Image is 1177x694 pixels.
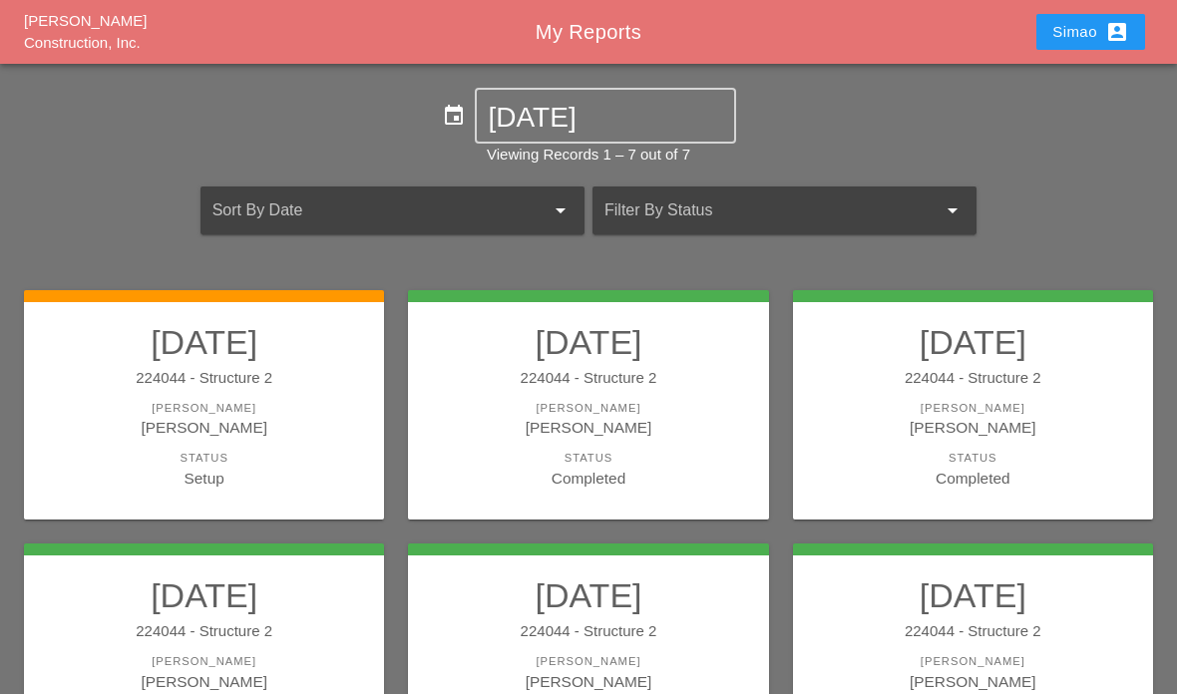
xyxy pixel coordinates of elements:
input: Select Date [489,102,722,134]
h2: [DATE] [44,322,364,362]
h2: [DATE] [428,322,748,362]
div: [PERSON_NAME] [813,400,1133,417]
div: Setup [44,467,364,490]
i: arrow_drop_down [941,198,965,222]
div: Status [428,450,748,467]
div: 224044 - Structure 2 [813,620,1133,643]
i: account_box [1105,20,1129,44]
div: Completed [428,467,748,490]
a: [DATE]224044 - Structure 2[PERSON_NAME][PERSON_NAME]StatusCompleted [428,322,748,490]
i: arrow_drop_down [549,198,573,222]
div: Simao [1052,20,1129,44]
div: 224044 - Structure 2 [813,367,1133,390]
div: [PERSON_NAME] [428,653,748,670]
div: [PERSON_NAME] [813,670,1133,693]
h2: [DATE] [428,575,748,615]
h2: [DATE] [44,575,364,615]
div: Status [44,450,364,467]
div: 224044 - Structure 2 [44,367,364,390]
div: [PERSON_NAME] [428,670,748,693]
div: [PERSON_NAME] [44,416,364,439]
div: [PERSON_NAME] [813,416,1133,439]
h2: [DATE] [813,575,1133,615]
div: [PERSON_NAME] [813,653,1133,670]
a: [DATE]224044 - Structure 2[PERSON_NAME][PERSON_NAME]StatusSetup [44,322,364,490]
div: [PERSON_NAME] [44,653,364,670]
div: [PERSON_NAME] [428,416,748,439]
a: [PERSON_NAME] Construction, Inc. [24,12,147,52]
div: Completed [813,467,1133,490]
div: [PERSON_NAME] [44,400,364,417]
i: event [442,104,466,128]
h2: [DATE] [813,322,1133,362]
div: [PERSON_NAME] [44,670,364,693]
div: Status [813,450,1133,467]
a: [DATE]224044 - Structure 2[PERSON_NAME][PERSON_NAME]StatusCompleted [813,322,1133,490]
div: [PERSON_NAME] [428,400,748,417]
div: 224044 - Structure 2 [428,620,748,643]
span: My Reports [536,21,641,43]
div: 224044 - Structure 2 [428,367,748,390]
div: 224044 - Structure 2 [44,620,364,643]
button: Simao [1036,14,1145,50]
